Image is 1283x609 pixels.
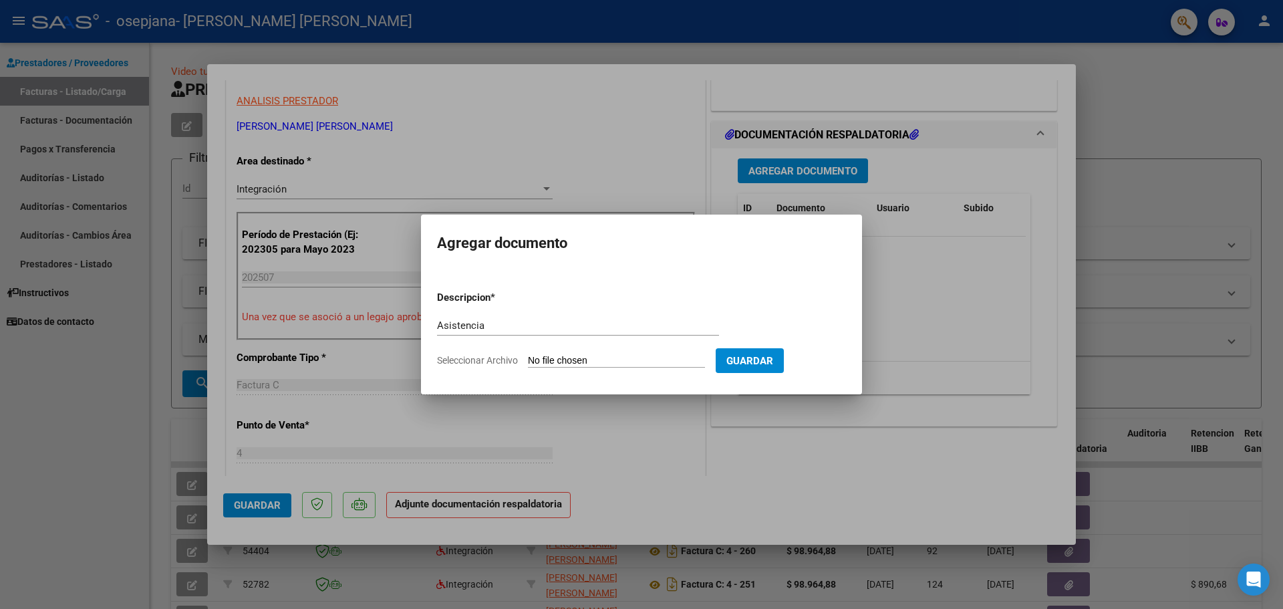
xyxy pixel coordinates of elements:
div: Open Intercom Messenger [1238,564,1270,596]
p: Descripcion [437,290,560,306]
button: Guardar [716,348,784,373]
span: Seleccionar Archivo [437,355,518,366]
span: Guardar [726,355,773,367]
h2: Agregar documento [437,231,846,256]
